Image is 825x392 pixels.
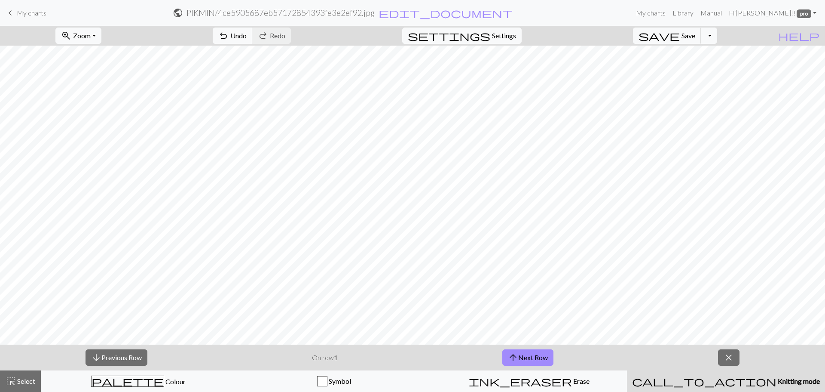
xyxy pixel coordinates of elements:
[681,31,695,40] span: Save
[173,7,183,19] span: public
[502,349,553,366] button: Next Row
[627,370,825,392] button: Knitting mode
[164,377,186,386] span: Colour
[213,28,253,44] button: Undo
[73,31,91,40] span: Zoom
[186,8,375,18] h2: PIKMIN / 4ce5905687eb57172854393fe3e2ef92.jpg
[632,375,776,387] span: call_to_action
[508,352,518,364] span: arrow_upward
[6,375,16,387] span: highlight_alt
[724,352,734,364] span: close
[469,375,572,387] span: ink_eraser
[431,370,627,392] button: Erase
[778,30,819,42] span: help
[55,28,101,44] button: Zoom
[776,377,820,385] span: Knitting mode
[86,349,147,366] button: Previous Row
[408,31,490,41] i: Settings
[632,4,669,22] a: My charts
[639,30,680,42] span: save
[230,31,247,40] span: Undo
[572,377,590,385] span: Erase
[402,28,522,44] button: SettingsSettings
[669,4,697,22] a: Library
[797,9,811,18] span: pro
[17,9,46,17] span: My charts
[61,30,71,42] span: zoom_in
[327,377,351,385] span: Symbol
[725,4,820,22] a: Hi[PERSON_NAME]!! pro
[5,7,15,19] span: keyboard_arrow_left
[91,352,101,364] span: arrow_downward
[334,353,338,361] strong: 1
[379,7,513,19] span: edit_document
[492,31,516,41] span: Settings
[236,370,432,392] button: Symbol
[408,30,490,42] span: settings
[218,30,229,42] span: undo
[92,375,164,387] span: palette
[697,4,725,22] a: Manual
[41,370,236,392] button: Colour
[633,28,701,44] button: Save
[312,352,338,363] p: On row
[16,377,35,385] span: Select
[5,6,46,20] a: My charts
